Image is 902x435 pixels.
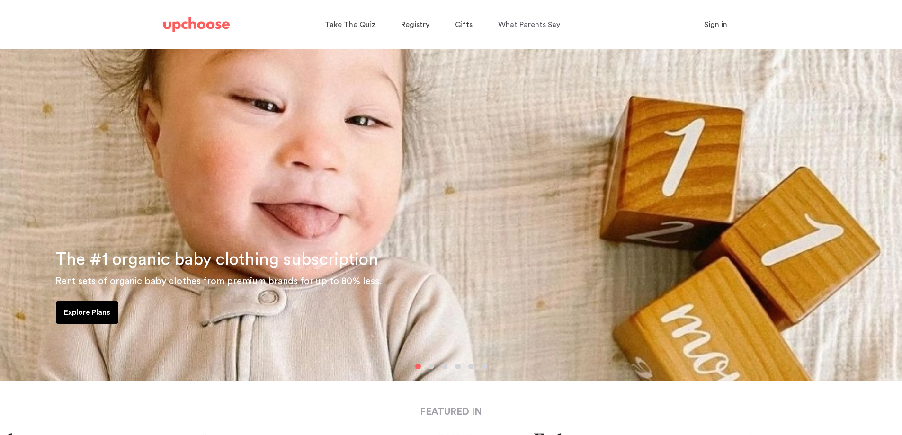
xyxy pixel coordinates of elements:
[64,307,110,318] p: Explore Plans
[498,16,563,34] a: What Parents Say
[692,15,739,34] button: Sign in
[55,251,378,268] span: The #1 organic baby clothing subscription
[401,21,429,28] span: Registry
[163,15,230,35] a: UpChoose
[163,17,230,32] img: UpChoose
[498,21,560,28] span: What Parents Say
[56,301,118,324] a: Explore Plans
[325,21,375,28] span: Take The Quiz
[704,21,727,28] span: Sign in
[455,21,473,28] span: Gifts
[55,274,891,289] p: Rent sets of organic baby clothes from premium brands for up to 80% less.
[455,16,475,34] a: Gifts
[420,407,482,417] strong: FEATURED IN
[401,16,432,34] a: Registry
[325,16,378,34] a: Take The Quiz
